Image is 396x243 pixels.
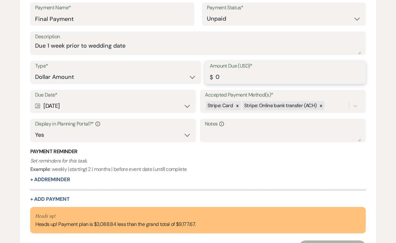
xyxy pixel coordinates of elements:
label: Accepted Payment Method(s)* [205,90,361,100]
label: Payment Status* [207,3,361,13]
p: Heads up! [35,212,196,220]
div: Heads up! Payment plan is $3,088.84 less than the grand total of $9,177.67. [35,212,196,228]
p: : weekly | | 2 | months | before event date | | complete [30,157,366,173]
label: Display in Planning Portal?* [35,119,191,129]
label: Type* [35,61,196,71]
h3: Payment Reminder [30,148,366,155]
span: Stripe: Card [207,102,233,109]
i: Set reminders for this task. [30,157,87,164]
div: $ [210,73,213,82]
i: until [154,166,164,173]
button: + Add Payment [30,197,70,202]
label: Notes [205,119,361,129]
label: Payment Name* [35,3,189,13]
span: Stripe: Online bank transfer (ACH) [244,102,317,109]
label: Amount Due (USD)* [210,61,361,71]
label: Due Date* [35,90,191,100]
label: Description [35,32,361,42]
b: Example [30,166,50,173]
textarea: Due 1 week prior to wedding date [35,42,361,54]
i: starting [69,166,86,173]
button: + AddReminder [30,177,70,182]
div: [DATE] [35,100,191,112]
